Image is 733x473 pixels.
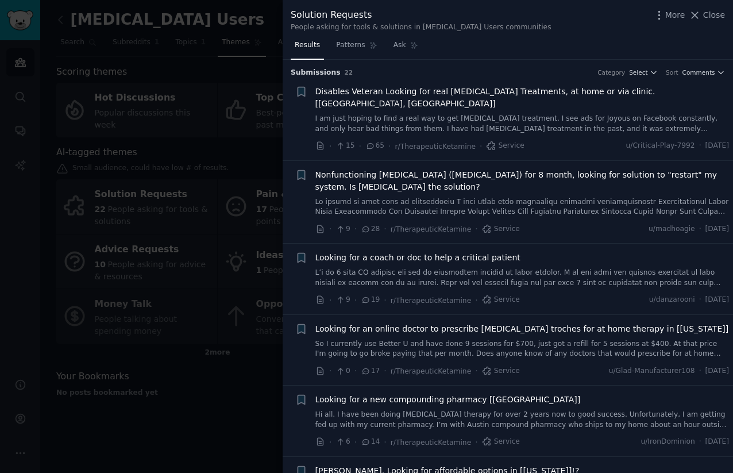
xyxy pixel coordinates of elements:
span: 9 [335,295,350,305]
a: Hi all. I have been doing [MEDICAL_DATA] therapy for over 2 years now to good success. Unfortunat... [315,410,730,430]
span: [DATE] [705,295,729,305]
span: · [354,365,357,377]
button: More [653,9,685,21]
a: Ask [389,36,422,60]
span: · [354,436,357,448]
span: · [354,294,357,306]
span: · [329,365,331,377]
span: More [665,9,685,21]
span: · [384,223,386,235]
a: L’i do 6 sita CO adipisc eli sed do eiusmodtem incidid ut labor etdolor. M al eni admi ven quisno... [315,268,730,288]
span: r/TherapeuticKetamine [391,367,471,375]
span: · [699,437,701,447]
button: Close [689,9,725,21]
span: · [699,295,701,305]
span: Service [482,224,520,234]
span: 0 [335,366,350,376]
span: · [329,294,331,306]
span: · [384,294,386,306]
span: · [359,140,361,152]
span: r/TherapeuticKetamine [391,439,471,447]
a: Patterns [332,36,381,60]
span: Service [482,366,520,376]
a: Lo ipsumd si amet cons ad elitseddoeiu T inci utlab etdo magnaaliqu enimadmi veniamquisnostr Exer... [315,197,730,217]
a: Results [291,36,324,60]
button: Comments [682,68,725,76]
span: · [475,365,477,377]
a: Nonfunctioning [MEDICAL_DATA] ([MEDICAL_DATA]) for 8 month, looking for solution to "restart" my ... [315,169,730,193]
span: [DATE] [705,437,729,447]
span: 19 [361,295,380,305]
span: [DATE] [705,366,729,376]
span: · [388,140,391,152]
span: · [699,141,701,151]
span: Service [486,141,524,151]
span: 9 [335,224,350,234]
span: r/TherapeuticKetamine [391,225,471,233]
span: · [699,224,701,234]
span: 22 [345,69,353,76]
span: 15 [335,141,354,151]
span: [DATE] [705,141,729,151]
span: Service [482,437,520,447]
div: Sort [666,68,678,76]
a: So I currently use Better U and have done 9 sessions for $700, just got a refill for 5 sessions a... [315,339,730,359]
span: 28 [361,224,380,234]
a: Looking for a coach or doc to help a critical patient [315,252,520,264]
span: · [384,365,386,377]
a: Looking for an online doctor to prescribe [MEDICAL_DATA] troches for at home therapy in [[US_STATE]] [315,323,729,335]
span: r/TherapeuticKetamine [391,297,471,305]
a: Disables Veteran Looking for real [MEDICAL_DATA] Treatments, at home or via clinic. [[GEOGRAPHIC_... [315,86,730,110]
span: · [475,294,477,306]
span: · [329,223,331,235]
span: u/Glad-Manufacturer108 [609,366,695,376]
span: r/TherapeuticKetamine [395,143,476,151]
span: Service [482,295,520,305]
span: 65 [365,141,384,151]
span: · [329,140,331,152]
span: 6 [335,437,350,447]
span: u/madhoagie [649,224,695,234]
span: 14 [361,437,380,447]
div: People asking for tools & solutions in [MEDICAL_DATA] Users communities [291,22,551,33]
span: Patterns [336,40,365,51]
span: u/danzarooni [649,295,695,305]
span: Submission s [291,68,341,78]
span: [DATE] [705,224,729,234]
div: Category [597,68,625,76]
span: · [329,436,331,448]
span: Ask [393,40,406,51]
span: Close [703,9,725,21]
button: Select [629,68,658,76]
span: · [475,436,477,448]
span: 17 [361,366,380,376]
span: Select [629,68,647,76]
span: · [699,366,701,376]
a: I am just hoping to find a real way to get [MEDICAL_DATA] treatment. I see ads for Joyous on Face... [315,114,730,134]
div: Solution Requests [291,8,551,22]
span: · [475,223,477,235]
span: Results [295,40,320,51]
span: u/Critical-Play-7992 [626,141,695,151]
a: Looking for a new compounding pharmacy [[GEOGRAPHIC_DATA]] [315,394,581,406]
span: u/IronDominion [641,437,695,447]
span: · [480,140,482,152]
span: Comments [682,68,715,76]
span: · [354,223,357,235]
span: · [384,436,386,448]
